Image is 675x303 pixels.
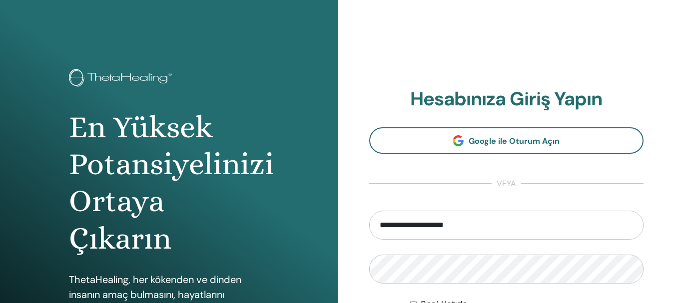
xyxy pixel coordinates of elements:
[497,178,516,189] font: veya
[369,127,644,154] a: Google ile Oturum Açın
[69,109,274,256] font: En Yüksek Potansiyelinizi Ortaya Çıkarın
[410,86,602,111] font: Hesabınıza Giriş Yapın
[469,136,560,146] font: Google ile Oturum Açın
